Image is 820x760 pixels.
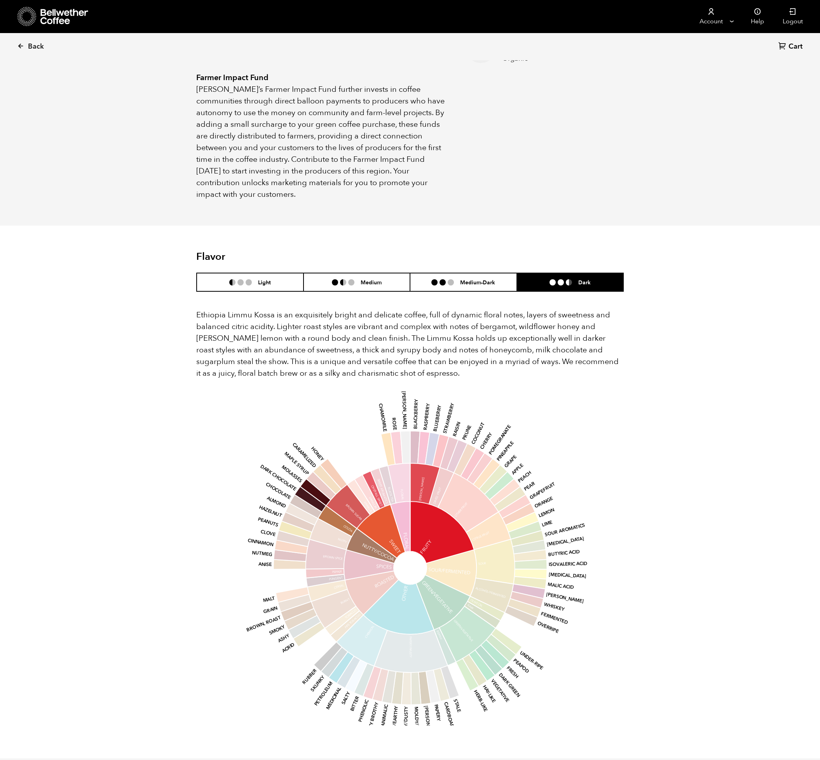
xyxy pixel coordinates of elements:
span: Ethiopia Limmu Kossa is an exquisitely bright and delicate coffee, full of dynamic floral notes, ... [196,310,619,378]
h6: Medium-Dark [460,279,495,285]
strong: Farmer Impact Fund [196,72,269,83]
a: Cart [778,42,804,52]
h2: Flavor [196,251,339,263]
span: Back [28,42,44,51]
h6: Medium [361,279,382,285]
span: [PERSON_NAME]’s Farmer Impact Fund further invests in coffee communities through direct balloon p... [196,84,445,200]
h6: Dark [578,279,591,285]
h6: Light [258,279,271,285]
span: Cart [789,42,803,51]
